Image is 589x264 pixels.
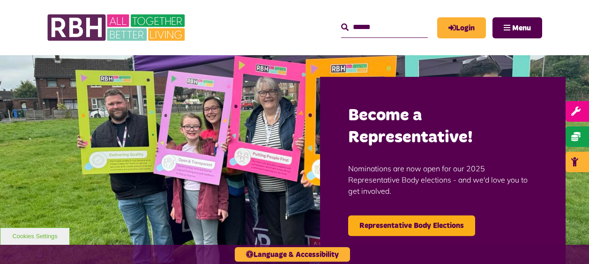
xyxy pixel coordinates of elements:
button: Navigation [492,17,542,38]
p: Nominations are now open for our 2025 Representative Body elections - and we'd love you to get in... [348,149,537,211]
a: Representative Body Elections [348,215,475,236]
button: Language & Accessibility [235,247,350,262]
h2: Become a Representative! [348,105,537,149]
span: Menu [512,24,531,32]
img: RBH [47,9,187,46]
a: MyRBH [437,17,486,38]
